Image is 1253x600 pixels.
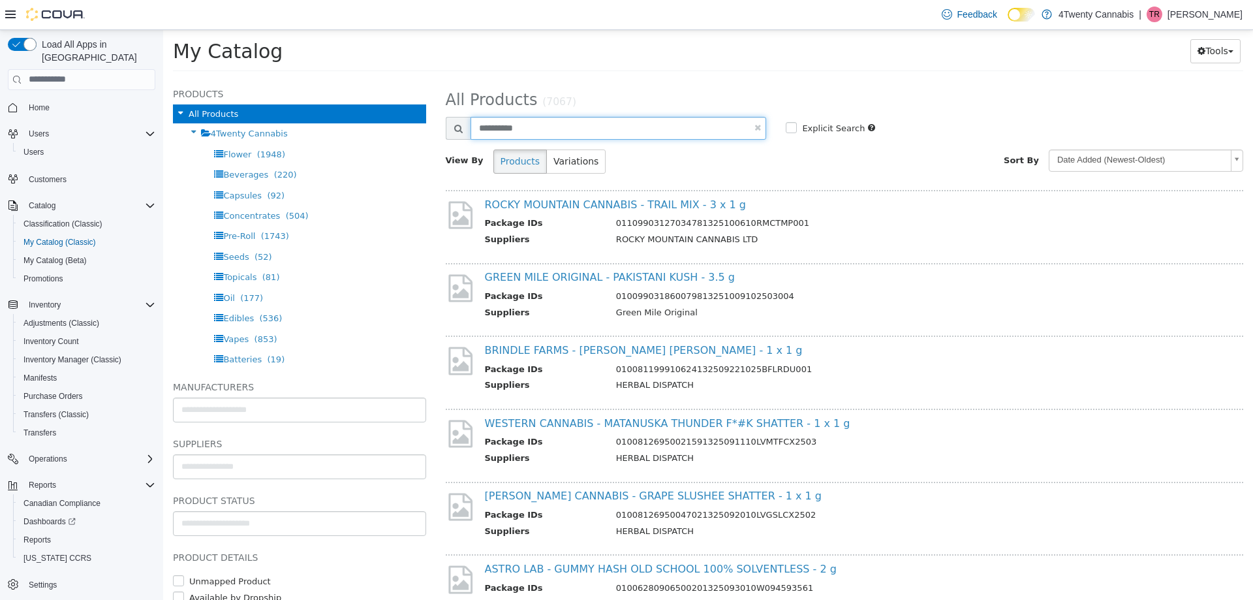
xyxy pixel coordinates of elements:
[23,516,76,527] span: Dashboards
[443,422,1051,438] td: HERBAL DISPATCH
[18,271,155,287] span: Promotions
[60,304,85,314] span: Vapes
[18,144,155,160] span: Users
[18,388,88,404] a: Purchase Orders
[1147,7,1162,22] div: Taylor Rosik
[13,513,161,531] a: Dashboards
[23,318,99,328] span: Adjustments (Classic)
[94,119,122,129] span: (1948)
[3,169,161,188] button: Customers
[48,99,125,108] span: 4Twenty Cannabis
[841,125,876,135] span: Sort By
[18,271,69,287] a: Promotions
[29,103,50,113] span: Home
[18,234,101,250] a: My Catalog (Classic)
[37,38,155,64] span: Load All Apps in [GEOGRAPHIC_DATA]
[936,1,1002,27] a: Feedback
[18,425,61,441] a: Transfers
[18,514,155,529] span: Dashboards
[29,454,67,464] span: Operations
[29,580,57,590] span: Settings
[13,251,161,270] button: My Catalog (Beta)
[18,334,84,349] a: Inventory Count
[322,260,443,276] th: Package IDs
[283,533,312,565] img: missing-image.png
[283,315,312,347] img: missing-image.png
[3,575,161,594] button: Settings
[10,10,119,33] span: My Catalog
[23,198,155,213] span: Catalog
[13,405,161,424] button: Transfers (Classic)
[23,545,108,558] label: Unmapped Product
[322,276,443,292] th: Suppliers
[23,561,118,575] label: Available by Dropship
[60,119,88,129] span: Flower
[23,126,155,142] span: Users
[123,181,146,191] span: (504)
[10,56,263,72] h5: Products
[18,496,155,511] span: Canadian Compliance
[18,514,81,529] a: Dashboards
[18,407,94,422] a: Transfers (Classic)
[60,140,105,150] span: Beverages
[13,314,161,332] button: Adjustments (Classic)
[330,119,384,144] button: Products
[443,567,1051,584] td: HERBAL DISPATCH
[10,406,263,422] h5: Suppliers
[26,8,85,21] img: Cova
[3,197,161,215] button: Catalog
[23,297,66,313] button: Inventory
[13,531,161,549] button: Reports
[957,8,997,21] span: Feedback
[98,201,126,211] span: (1743)
[23,336,79,347] span: Inventory Count
[322,460,659,472] a: [PERSON_NAME] CANNABIS - GRAPE SLUSHEE SHATTER - 1 x 1 g
[23,355,121,365] span: Inventory Manager (Classic)
[60,283,91,293] span: Edibles
[322,168,583,181] a: ROCKY MOUNTAIN CANNABIS - TRAIL MIX - 3 x 1 g
[18,253,92,268] a: My Catalog (Beta)
[322,187,443,203] th: Package IDs
[23,172,72,187] a: Customers
[283,388,312,420] img: missing-image.png
[60,324,99,334] span: Batteries
[443,203,1051,219] td: ROCKY MOUNTAIN CANNABIS LTD
[322,333,443,349] th: Package IDs
[23,255,87,266] span: My Catalog (Beta)
[283,169,312,201] img: missing-image.png
[23,428,56,438] span: Transfers
[23,553,91,563] span: [US_STATE] CCRS
[77,263,100,273] span: (177)
[25,79,75,89] span: All Products
[23,274,63,284] span: Promotions
[60,222,85,232] span: Seeds
[18,334,155,349] span: Inventory Count
[18,352,155,368] span: Inventory Manager (Classic)
[23,498,101,509] span: Canadian Compliance
[18,253,155,268] span: My Catalog (Beta)
[23,126,54,142] button: Users
[322,567,443,584] th: Suppliers
[383,119,442,144] button: Variations
[443,333,1051,349] td: 010081199910624132509221025BFLRDU001
[13,270,161,288] button: Promotions
[283,242,312,274] img: missing-image.png
[3,98,161,117] button: Home
[23,198,61,213] button: Catalog
[18,496,106,511] a: Canadian Compliance
[322,241,572,253] a: GREEN MILE ORIGINAL - PAKISTANI KUSH - 3.5 g
[23,373,57,383] span: Manifests
[60,242,93,252] span: Topicals
[13,332,161,351] button: Inventory Count
[3,296,161,314] button: Inventory
[91,222,109,232] span: (52)
[23,100,55,116] a: Home
[3,450,161,468] button: Operations
[96,283,119,293] span: (536)
[29,174,67,185] span: Customers
[13,549,161,567] button: [US_STATE] CCRS
[13,424,161,442] button: Transfers
[1059,7,1134,22] p: 4Twenty Cannabis
[443,405,1051,422] td: 01008126950021591325091110LVMTFCX2503
[29,300,61,310] span: Inventory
